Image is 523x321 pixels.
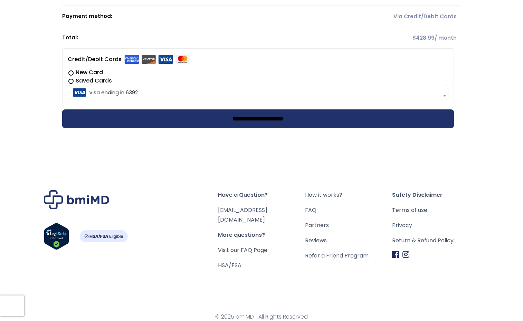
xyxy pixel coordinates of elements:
[68,77,449,85] label: Saved Cards
[316,27,460,48] td: / month
[44,223,69,250] img: Verify Approval for www.bmimd.com
[305,236,392,245] a: Reviews
[44,223,69,253] a: Verify LegitScript Approval for www.bmimd.com
[392,236,479,245] a: Return & Refund Policy
[62,6,316,27] th: Payment method:
[402,251,409,258] img: Instagram
[70,85,447,100] span: Visa ending in 6392
[305,205,392,215] a: FAQ
[44,190,110,209] img: Brand Logo
[392,205,479,215] a: Terms of use
[68,54,190,65] label: Credit/Debit Cards
[412,34,435,41] span: 428.99
[141,55,156,64] img: discover.svg
[218,246,267,254] a: Visit our FAQ Page
[218,230,305,240] span: More questions?
[218,261,241,269] a: HSA/FSA
[392,190,479,200] span: Safety Disclaimer
[68,68,449,77] label: New Card
[62,27,316,48] th: Total:
[305,221,392,230] a: Partners
[218,190,305,200] span: Have a Question?
[124,55,139,64] img: amex.svg
[316,6,460,27] td: Via Credit/Debit Cards
[175,55,190,64] img: mastercard.svg
[79,230,128,242] img: HSA-FSA
[305,251,392,261] a: Refer a Friend Program
[392,221,479,230] a: Privacy
[412,34,416,41] span: $
[392,251,399,258] img: Facebook
[305,190,392,200] a: How it works?
[68,85,449,100] span: Visa ending in 6392
[218,206,267,224] a: [EMAIL_ADDRESS][DOMAIN_NAME]
[158,55,173,64] img: visa.svg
